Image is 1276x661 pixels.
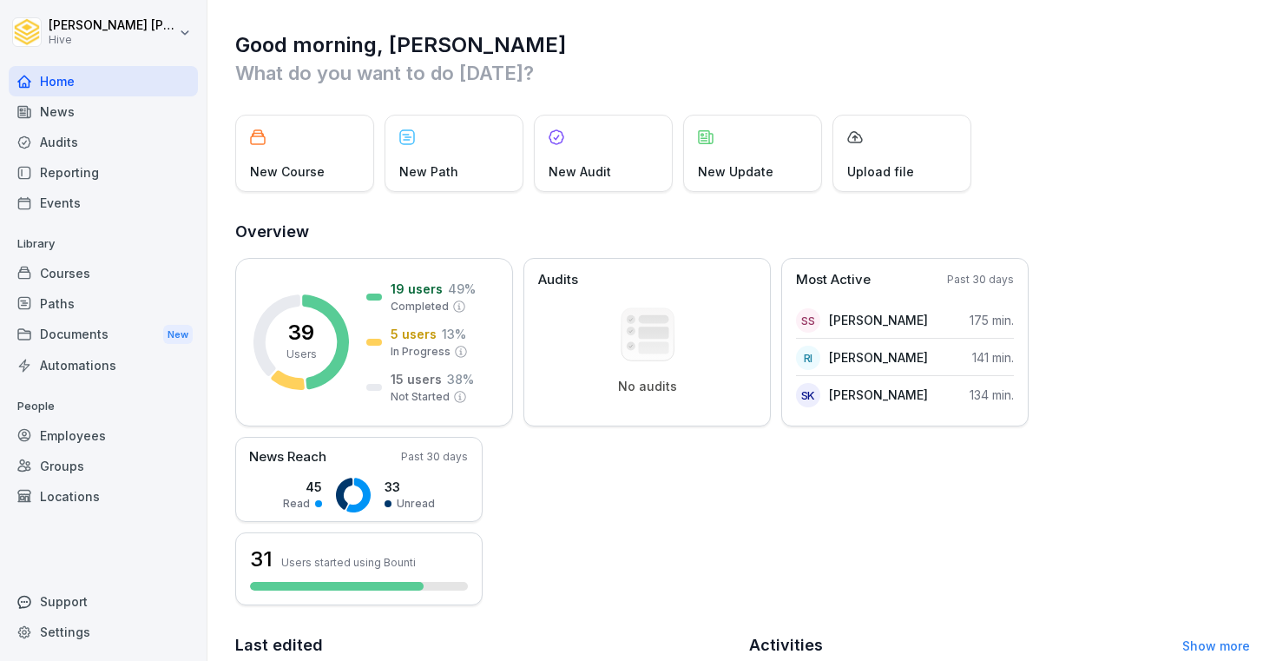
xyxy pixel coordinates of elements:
a: Locations [9,481,198,512]
p: [PERSON_NAME] [829,348,928,367]
p: New Audit [549,162,611,181]
p: Past 30 days [947,272,1014,288]
p: 15 users [391,370,442,388]
p: Users [286,347,317,362]
p: 38 % [447,370,474,388]
p: 5 users [391,325,437,343]
p: 39 [288,322,314,343]
a: DocumentsNew [9,319,198,351]
a: Reporting [9,157,198,188]
p: Completed [391,299,449,314]
p: Not Started [391,389,450,405]
p: 33 [385,478,435,496]
p: Audits [538,270,578,290]
h1: Good morning, [PERSON_NAME] [235,31,1250,59]
div: Support [9,586,198,617]
p: Past 30 days [401,449,468,465]
p: 141 min. [972,348,1014,367]
p: No audits [618,379,677,394]
div: SK [796,383,820,407]
p: 175 min. [970,311,1014,329]
a: Audits [9,127,198,157]
a: Automations [9,350,198,380]
p: Most Active [796,270,871,290]
p: New Update [698,162,773,181]
p: 49 % [448,280,476,298]
p: [PERSON_NAME] [829,311,928,329]
p: Upload file [847,162,914,181]
p: In Progress [391,344,451,360]
a: Events [9,188,198,218]
p: New Path [399,162,458,181]
p: 134 min. [970,386,1014,404]
a: Courses [9,258,198,288]
p: Library [9,230,198,258]
a: News [9,96,198,127]
p: What do you want to do [DATE]? [235,59,1250,87]
div: Documents [9,319,198,351]
h2: Activities [749,633,823,658]
p: New Course [250,162,325,181]
a: Home [9,66,198,96]
div: RI [796,346,820,370]
h2: Overview [235,220,1250,244]
h2: Last edited [235,633,737,658]
a: Employees [9,420,198,451]
p: News Reach [249,447,326,467]
p: Read [283,496,310,512]
p: Hive [49,34,175,46]
a: Paths [9,288,198,319]
p: 13 % [442,325,466,343]
p: [PERSON_NAME] [829,386,928,404]
p: [PERSON_NAME] [PERSON_NAME] [49,18,175,33]
p: People [9,393,198,420]
p: 45 [283,478,322,496]
div: New [163,325,193,345]
h3: 31 [250,545,273,574]
a: Settings [9,617,198,647]
a: Show more [1182,638,1250,653]
p: Unread [397,496,435,512]
p: Users started using Bounti [281,556,416,569]
a: Groups [9,451,198,481]
p: 19 users [391,280,443,298]
div: SS [796,308,820,333]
